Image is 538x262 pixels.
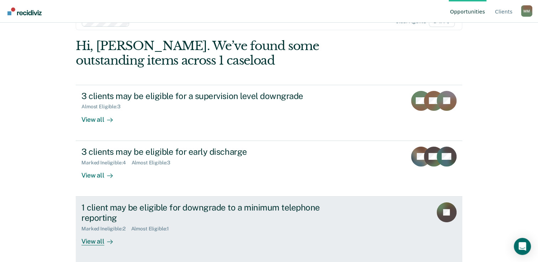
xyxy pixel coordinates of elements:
[81,110,121,124] div: View all
[81,165,121,179] div: View all
[131,226,175,232] div: Almost Eligible : 1
[81,147,331,157] div: 3 clients may be eligible for early discharge
[7,7,42,15] img: Recidiviz
[76,141,462,197] a: 3 clients may be eligible for early dischargeMarked Ineligible:4Almost Eligible:3View all
[81,226,131,232] div: Marked Ineligible : 2
[514,238,531,255] div: Open Intercom Messenger
[76,39,385,68] div: Hi, [PERSON_NAME]. We’ve found some outstanding items across 1 caseload
[81,202,331,223] div: 1 client may be eligible for downgrade to a minimum telephone reporting
[81,231,121,245] div: View all
[81,104,126,110] div: Almost Eligible : 3
[521,5,532,17] div: M M
[76,85,462,141] a: 3 clients may be eligible for a supervision level downgradeAlmost Eligible:3View all
[132,160,176,166] div: Almost Eligible : 3
[81,91,331,101] div: 3 clients may be eligible for a supervision level downgrade
[81,160,131,166] div: Marked Ineligible : 4
[521,5,532,17] button: Profile dropdown button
